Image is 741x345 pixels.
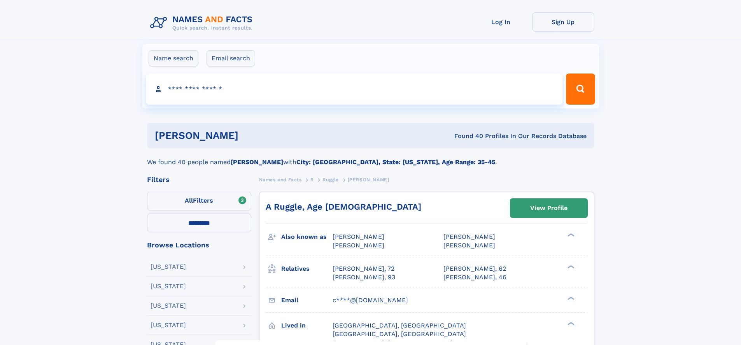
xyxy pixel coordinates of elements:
div: Browse Locations [147,242,251,249]
a: [PERSON_NAME], 72 [333,264,394,273]
span: [PERSON_NAME] [443,242,495,249]
img: Logo Names and Facts [147,12,259,33]
div: Filters [147,176,251,183]
div: Found 40 Profiles In Our Records Database [346,132,587,140]
h3: Lived in [281,319,333,332]
input: search input [146,74,563,105]
span: Ruggle [322,177,339,182]
h3: Relatives [281,262,333,275]
button: Search Button [566,74,595,105]
span: [GEOGRAPHIC_DATA], [GEOGRAPHIC_DATA] [333,330,466,338]
div: ❯ [566,264,575,269]
span: [PERSON_NAME] [333,242,384,249]
div: [US_STATE] [151,283,186,289]
div: View Profile [530,199,568,217]
label: Name search [149,50,198,67]
div: [US_STATE] [151,322,186,328]
a: View Profile [510,199,587,217]
a: Ruggle [322,175,339,184]
span: All [185,197,193,204]
a: A Ruggle, Age [DEMOGRAPHIC_DATA] [266,202,421,212]
label: Filters [147,192,251,210]
div: ❯ [566,321,575,326]
label: Email search [207,50,255,67]
a: [PERSON_NAME], 46 [443,273,506,282]
span: R [310,177,314,182]
a: [PERSON_NAME], 93 [333,273,395,282]
a: Sign Up [532,12,594,32]
div: We found 40 people named with . [147,148,594,167]
div: [US_STATE] [151,264,186,270]
a: Names and Facts [259,175,302,184]
span: [GEOGRAPHIC_DATA], [GEOGRAPHIC_DATA] [333,322,466,329]
div: ❯ [566,233,575,238]
h3: Also known as [281,230,333,243]
span: [PERSON_NAME] [348,177,389,182]
div: [US_STATE] [151,303,186,309]
div: ❯ [566,296,575,301]
span: [PERSON_NAME] [333,233,384,240]
a: [PERSON_NAME], 62 [443,264,506,273]
h1: [PERSON_NAME] [155,131,347,140]
b: City: [GEOGRAPHIC_DATA], State: [US_STATE], Age Range: 35-45 [296,158,495,166]
a: Log In [470,12,532,32]
a: R [310,175,314,184]
b: [PERSON_NAME] [231,158,283,166]
h3: Email [281,294,333,307]
span: [PERSON_NAME] [443,233,495,240]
